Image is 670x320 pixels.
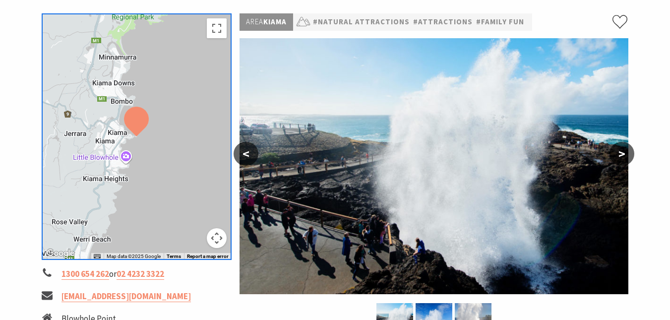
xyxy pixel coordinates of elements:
a: 02 4232 3322 [117,268,164,280]
a: Report a map error [187,254,229,259]
li: or [42,267,232,281]
p: Kiama [240,13,293,31]
a: #Family Fun [476,16,524,28]
a: #Natural Attractions [313,16,410,28]
button: Map camera controls [207,228,227,248]
button: Toggle fullscreen view [207,18,227,38]
button: < [234,142,258,166]
a: Open this area in Google Maps (opens a new window) [44,247,77,260]
span: Map data ©2025 Google [107,254,161,259]
a: Terms (opens in new tab) [167,254,181,259]
button: Keyboard shortcuts [94,253,101,260]
a: #Attractions [413,16,473,28]
button: > [609,142,634,166]
img: Close up of the Kiama Blowhole [240,38,628,294]
a: 1300 654 262 [61,268,109,280]
span: Area [246,17,263,26]
img: Google [44,247,77,260]
a: [EMAIL_ADDRESS][DOMAIN_NAME] [61,291,191,302]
